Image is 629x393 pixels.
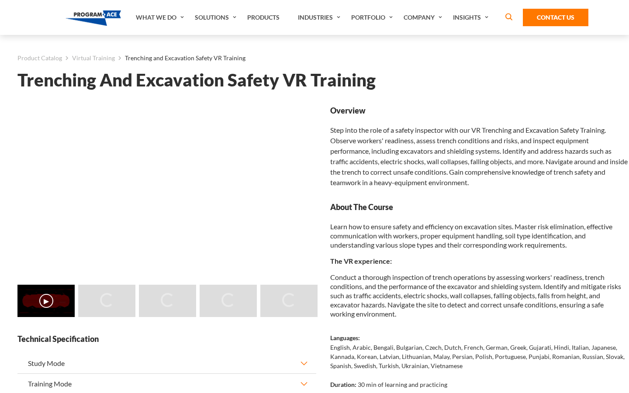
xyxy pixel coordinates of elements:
[115,52,245,64] li: Trenching and Excavation Safety VR Training
[17,72,629,88] h1: Trenching And Excavation Safety VR Training
[330,334,360,341] strong: Languages:
[330,202,629,213] strong: About The Course
[330,343,629,370] p: English, Arabic, Bengali, Bulgarian, Czech, Dutch, French, German, Greek, Gujarati, Hindi, Italia...
[358,380,447,389] p: 30 min of learning and practicing
[17,105,316,273] iframe: Trenching and Excavation Safety VR Training - Video 0
[17,285,75,317] img: Trenching and Excavation Safety VR Training - Video 0
[72,52,115,64] a: Virtual Training
[17,353,316,373] button: Study Mode
[330,381,356,388] strong: Duration:
[66,10,121,26] img: Program-Ace
[330,272,629,318] p: Conduct a thorough inspection of trench operations by assessing workers' readiness, trench condit...
[330,105,629,116] strong: Overview
[330,105,629,188] div: Step into the role of a safety inspector with our VR Trenching and Excavation Safety Training. Ob...
[17,334,316,345] strong: Technical Specification
[17,52,629,64] nav: breadcrumb
[17,52,62,64] a: Product Catalog
[330,222,629,249] p: Learn how to ensure safety and efficiency on excavation sites. Master risk elimination, effective...
[330,256,629,265] p: The VR experience:
[523,9,588,26] a: Contact Us
[39,294,53,308] button: ▶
